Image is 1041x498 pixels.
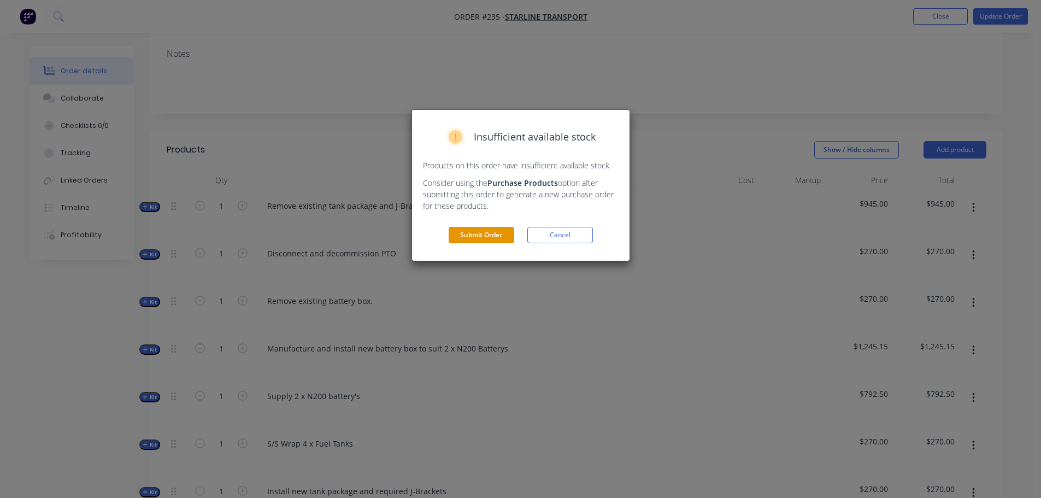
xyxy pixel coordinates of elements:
[423,160,619,171] p: Products on this order have insufficient available stock.
[527,227,593,243] button: Cancel
[487,178,558,188] strong: Purchase Products
[474,130,596,144] span: Insufficient available stock
[449,227,514,243] button: Submit Order
[423,177,619,212] p: Consider using the option after submitting this order to generate a new purchase order for these ...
